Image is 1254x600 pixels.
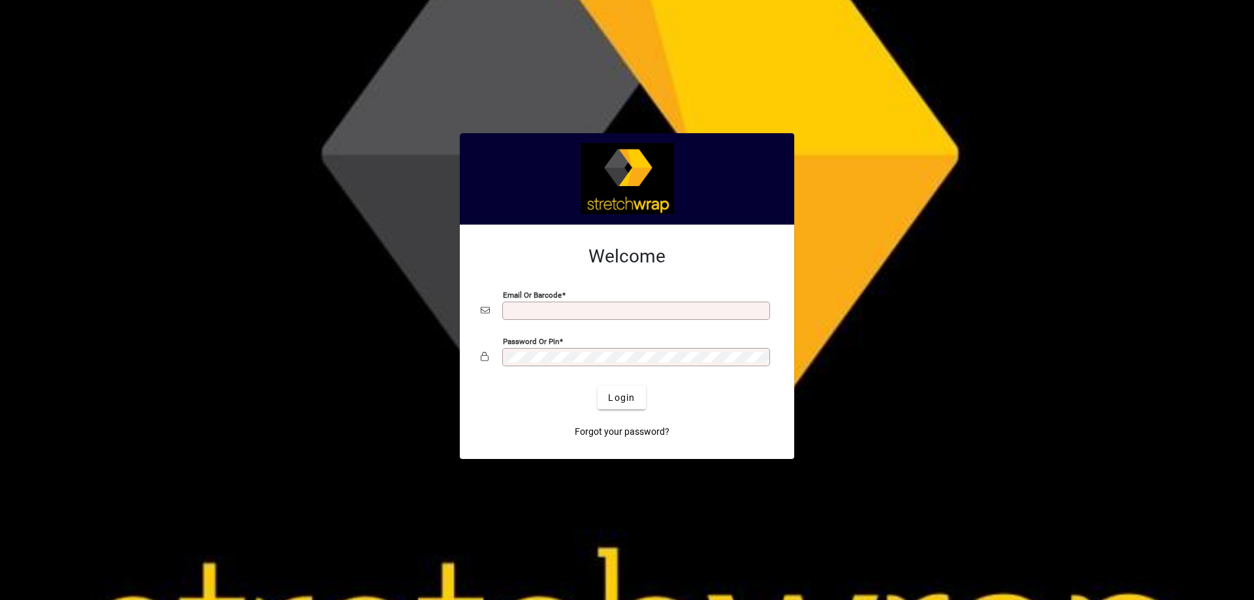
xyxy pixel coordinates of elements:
mat-label: Email or Barcode [503,291,562,300]
mat-label: Password or Pin [503,337,559,346]
span: Forgot your password? [575,425,669,439]
h2: Welcome [481,245,773,268]
a: Forgot your password? [570,420,675,443]
span: Login [608,391,635,405]
button: Login [598,386,645,409]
